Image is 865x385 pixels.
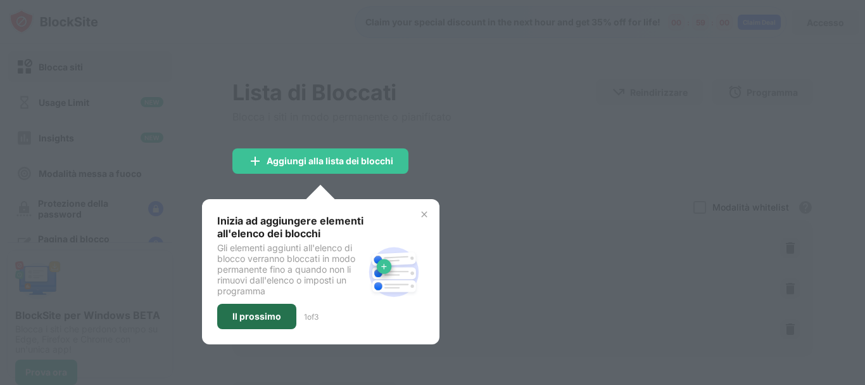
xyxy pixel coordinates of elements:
[267,156,393,166] div: Aggiungi alla lista dei blocchi
[363,242,424,303] img: block-site.svg
[217,214,363,240] div: Inizia ad aggiungere elementi all'elenco dei blocchi
[232,311,281,322] div: Il prossimo
[304,312,319,322] div: 1 of 3
[217,242,363,296] div: Gli elementi aggiunti all'elenco di blocco verranno bloccati in modo permanente fino a quando non...
[419,209,429,219] img: x-button.svg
